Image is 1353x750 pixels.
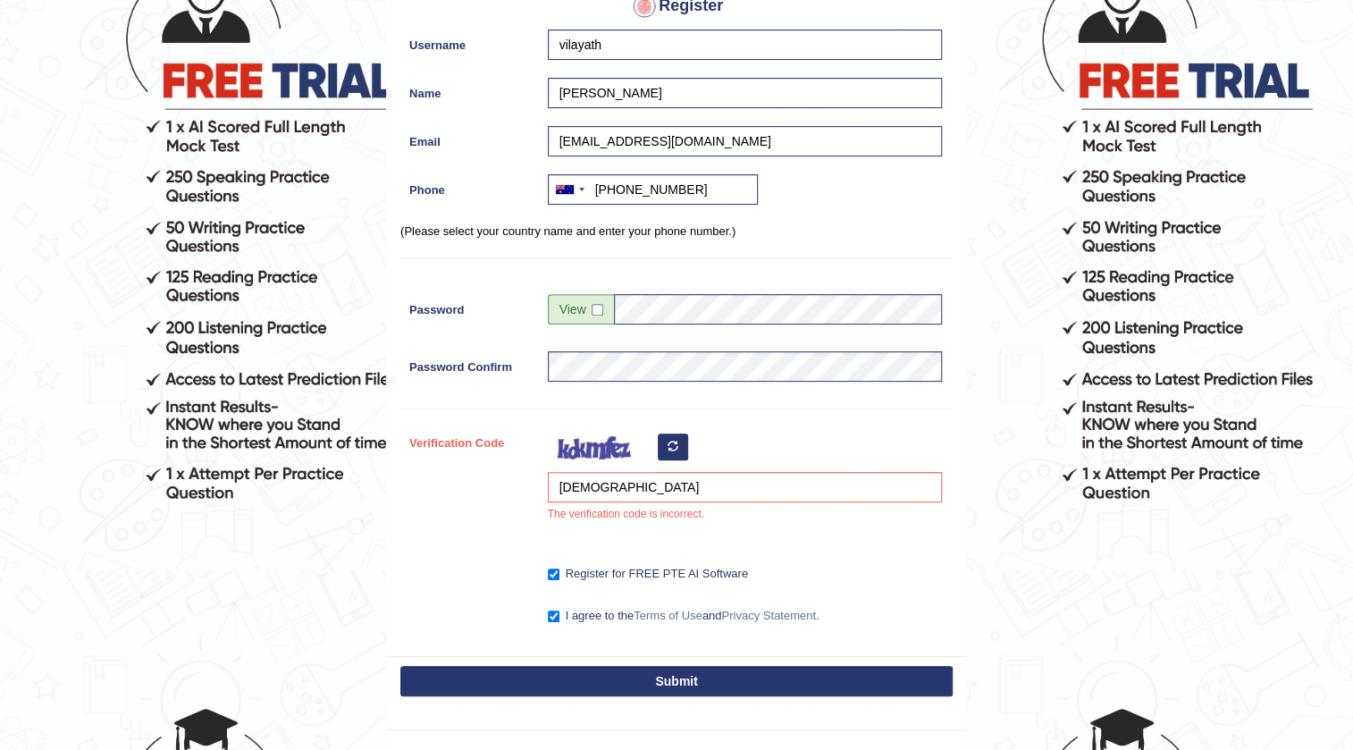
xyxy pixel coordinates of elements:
[634,609,702,622] a: Terms of Use
[548,607,819,625] label: I agree to the and .
[548,611,559,622] input: I agree to theTerms of UseandPrivacy Statement.
[400,351,539,375] label: Password Confirm
[400,29,539,54] label: Username
[400,126,539,150] label: Email
[548,174,758,205] input: +61 412 345 678
[400,174,539,198] label: Phone
[721,609,816,622] a: Privacy Statement
[549,175,590,204] div: Australia: +61
[548,565,748,583] label: Register for FREE PTE AI Software
[400,294,539,318] label: Password
[400,666,953,696] button: Submit
[592,304,603,316] input: Show/Hide Password
[400,223,953,240] p: (Please select your country name and enter your phone number.)
[548,569,559,580] input: Register for FREE PTE AI Software
[400,427,539,451] label: Verification Code
[400,78,539,102] label: Name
